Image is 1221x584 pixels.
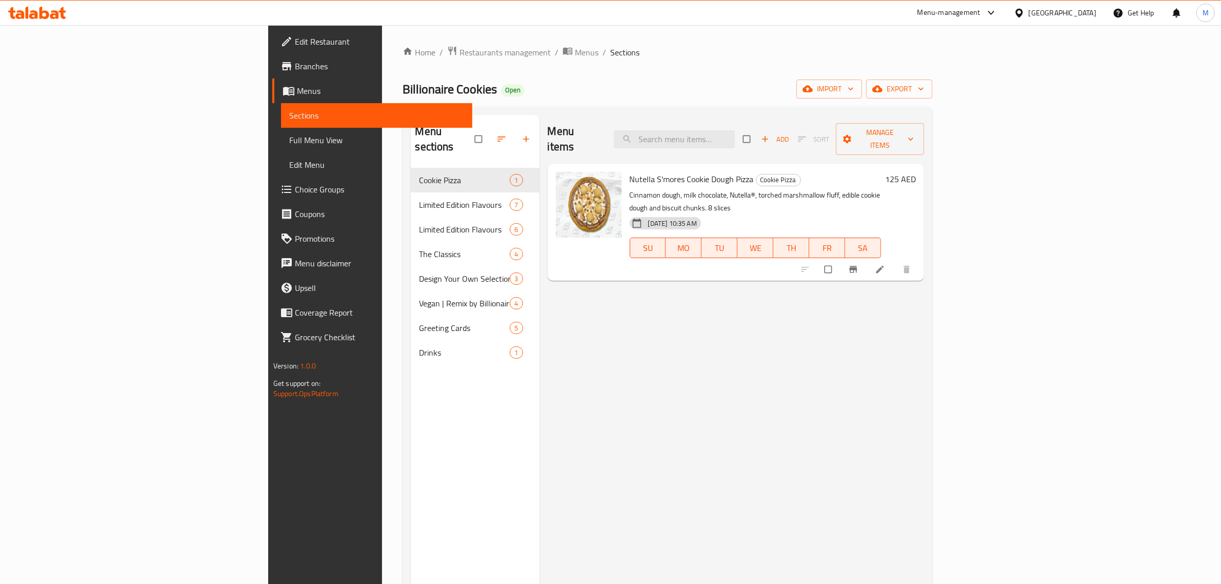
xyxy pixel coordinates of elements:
[419,297,510,309] span: Vegan | Remix by Billionaire Cookies
[805,83,854,95] span: import
[510,223,523,236] div: items
[411,164,539,369] nav: Menu sections
[272,79,472,103] a: Menus
[411,242,539,266] div: The Classics4
[510,248,523,260] div: items
[272,251,472,276] a: Menu disclaimer
[273,377,321,390] span: Get support on:
[742,241,769,256] span: WE
[630,238,666,258] button: SU
[756,174,800,186] span: Cookie Pizza
[510,346,523,359] div: items
[845,238,881,258] button: SA
[510,322,523,334] div: items
[758,131,791,147] span: Add item
[809,238,845,258] button: FR
[419,223,510,236] span: Limited Edition Flavours
[281,152,472,177] a: Edit Menu
[1203,7,1209,18] span: M
[419,248,510,260] div: The Classics
[777,241,805,256] span: TH
[289,159,464,171] span: Edit Menu
[510,297,523,309] div: items
[885,172,916,186] h6: 125 AED
[281,103,472,128] a: Sections
[510,274,522,284] span: 3
[272,325,472,349] a: Grocery Checklist
[459,46,551,59] span: Restaurants management
[295,60,464,72] span: Branches
[510,174,523,186] div: items
[501,84,525,96] div: Open
[300,359,316,373] span: 1.0.0
[630,171,754,187] span: Nutella S'mores Cookie Dough Pizza
[758,131,791,147] button: Add
[411,192,539,217] div: Limited Edition Flavours7
[548,124,602,154] h2: Menu items
[510,323,522,333] span: 5
[411,217,539,242] div: Limited Edition Flavours6
[813,241,841,256] span: FR
[411,316,539,340] div: Greeting Cards5
[419,346,510,359] span: Drinks
[510,272,523,285] div: items
[510,176,522,185] span: 1
[501,86,525,94] span: Open
[272,276,472,300] a: Upsell
[295,257,464,269] span: Menu disclaimer
[295,35,464,48] span: Edit Restaurant
[510,199,523,211] div: items
[295,183,464,196] span: Choice Groups
[411,340,539,365] div: Drinks1
[272,226,472,251] a: Promotions
[490,128,515,150] span: Sort sections
[634,241,662,256] span: SU
[510,299,522,308] span: 4
[411,266,539,291] div: Design Your Own Selection Box3
[796,80,862,99] button: import
[297,85,464,97] span: Menus
[575,46,598,59] span: Menus
[289,109,464,122] span: Sections
[610,46,639,59] span: Sections
[875,264,887,275] a: Edit menu item
[272,177,472,202] a: Choice Groups
[510,348,522,358] span: 1
[670,241,697,256] span: MO
[706,241,733,256] span: TU
[419,199,510,211] span: Limited Edition Flavours
[295,306,464,319] span: Coverage Report
[895,258,920,281] button: delete
[289,134,464,146] span: Full Menu View
[447,46,551,59] a: Restaurants management
[630,189,881,215] p: Cinnamon dough, milk chocolate, Nutella®, torched marshmallow fluff, edible cookie dough and bisc...
[411,291,539,316] div: Vegan | Remix by Billionaire Cookies4
[510,225,522,235] span: 6
[563,46,598,59] a: Menus
[510,249,522,259] span: 4
[844,126,916,152] span: Manage items
[295,282,464,294] span: Upsell
[842,258,867,281] button: Branch-specific-item
[403,46,932,59] nav: breadcrumb
[419,272,510,285] span: Design Your Own Selection Box
[469,129,490,149] span: Select all sections
[419,322,510,334] span: Greeting Cards
[1029,7,1096,18] div: [GEOGRAPHIC_DATA]
[515,128,539,150] button: Add section
[272,54,472,79] a: Branches
[556,172,622,238] img: Nutella S'mores Cookie Dough Pizza
[272,300,472,325] a: Coverage Report
[281,128,472,152] a: Full Menu View
[273,359,298,373] span: Version:
[874,83,924,95] span: export
[818,260,840,279] span: Select to update
[273,387,338,400] a: Support.OpsPlatform
[644,219,701,228] span: [DATE] 10:35 AM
